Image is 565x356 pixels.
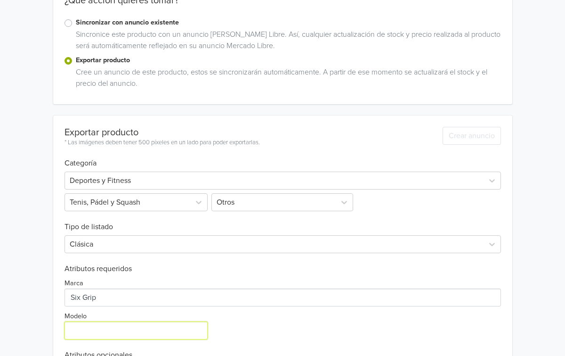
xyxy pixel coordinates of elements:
h6: Tipo de listado [65,211,501,232]
h6: Categoría [65,148,501,168]
div: * Las imágenes deben tener 500 píxeles en un lado para poder exportarlas. [65,138,260,148]
label: Exportar producto [76,55,501,66]
label: Sincronizar con anuncio existente [76,17,501,28]
h6: Atributos requeridos [65,265,501,273]
button: Crear anuncio [443,127,501,145]
div: Sincronice este producto con un anuncio [PERSON_NAME] Libre. Así, cualquier actualización de stoc... [72,29,501,55]
div: Exportar producto [65,127,260,138]
div: Cree un anuncio de este producto, estos se sincronizarán automáticamente. A partir de ese momento... [72,66,501,93]
label: Marca [65,278,83,289]
label: Modelo [65,311,87,322]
